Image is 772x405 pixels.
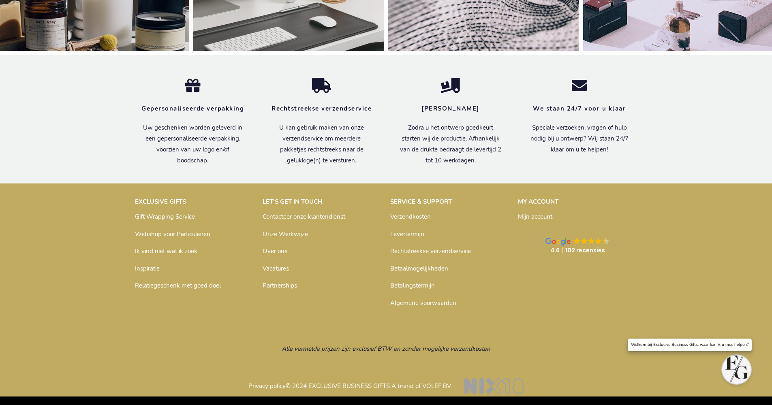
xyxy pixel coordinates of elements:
a: Over ons [263,247,287,255]
a: Betaalmogelijkheden [390,264,448,273]
a: Rechtstreekse verzendservice [390,247,471,255]
a: Webshop voor Particulieren [135,230,210,238]
a: Contacteer onze klantendienst [263,213,345,221]
a: Privacy policy [248,382,286,390]
span: Alle vermelde prijzen zijn exclusief BTW en zonder mogelijke verzendkosten [282,345,490,353]
a: Levertermijn [390,230,424,238]
img: Google [581,237,588,244]
img: Google [545,238,571,246]
a: Inspiratie [135,264,160,273]
strong: LET'S GET IN TOUCH [263,198,323,206]
img: Google [595,237,602,244]
strong: 4.6 102 recensies [550,246,605,254]
a: Mijn account [518,213,552,221]
a: Verzendkosten [390,213,431,221]
strong: Rechtstreekse verzendservice [272,104,372,113]
strong: We staan 24/7 voor u klaar [533,104,626,113]
p: Speciale verzoeken, vragen of hulp nodig bij u ontwerp? Wij staan 24/7 klaar om u te helpen! [527,122,632,155]
p: Uw geschenken worden geleverd in een gepersonaliseerde verpakking, voorzien van uw logo en/of boo... [141,122,245,166]
a: Relatiegeschenk met goed doel [135,281,221,290]
p: © 2024 EXCLUSIVE BUSINESS GIFTS A brand of VOLEF BV [135,372,637,392]
a: Betalingstermijn [390,281,435,290]
strong: Gepersonaliseerde verpakking [141,104,244,113]
strong: EXCLUSIVE GIFTS [135,198,186,206]
strong: SERVICE & SUPPORT [390,198,452,206]
a: Google GoogleGoogleGoogleGoogleGoogle 4.6102 recensies [518,229,637,262]
img: Google [573,237,580,244]
strong: MY ACCOUNT [518,198,558,206]
p: Zodra u het ontwerp goedkeurt starten wij de productie. Afhankelijk van de drukte bedraagt de lev... [398,122,503,166]
a: Partnerships [263,281,297,290]
img: NIX18 [464,378,524,394]
img: Google [588,237,595,244]
img: Google [602,237,609,244]
a: Algemene voorwaarden [390,299,456,307]
p: U kan gebruik maken van onze verzendservice om meerdere pakketjes rechtstreeks naar de gelukkige(... [269,122,374,166]
a: Vacatures [263,264,289,273]
a: Onze Werkwijze [263,230,308,238]
a: Ik vind niet wat ik zoek [135,247,197,255]
strong: [PERSON_NAME] [421,104,479,113]
a: Gift Wrapping Service [135,213,195,221]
